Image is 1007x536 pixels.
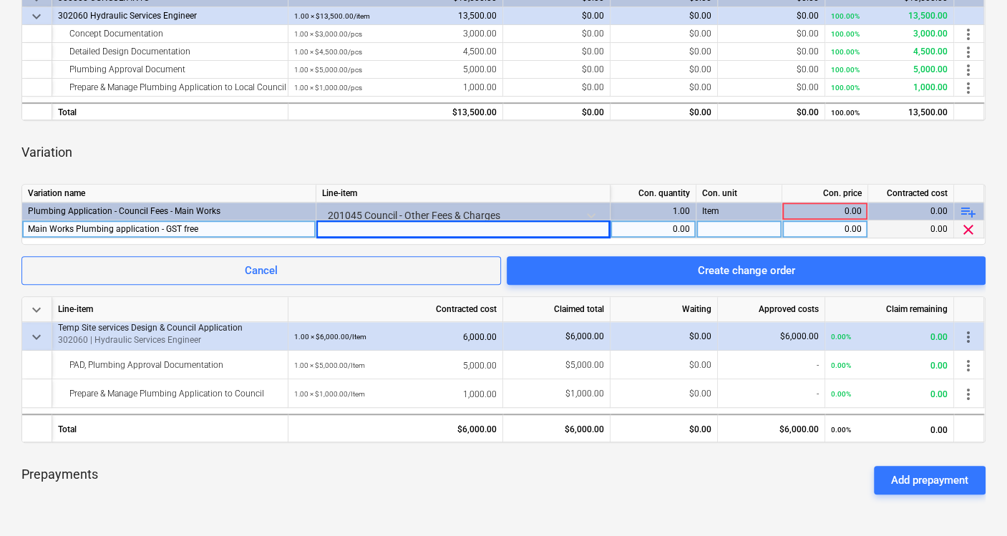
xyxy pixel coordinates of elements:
button: Cancel [21,256,501,285]
small: 0.00% [831,333,851,341]
small: 1.00 × $6,000.00 / Item [294,333,366,341]
div: Prepare & Manage Plumbing Application to Local Council [58,79,282,97]
div: Con. price [782,185,868,203]
div: 6,000.00 [294,322,497,351]
span: more_vert [960,79,977,97]
div: Concept Documentation [58,25,282,43]
span: more_vert [960,386,977,403]
span: $1,000.00 [565,389,604,399]
span: $5,000.00 [565,360,604,370]
small: 100.00% [831,66,860,74]
span: keyboard_arrow_down [28,328,45,346]
span: keyboard_arrow_down [28,8,45,25]
span: $0.00 [582,82,604,92]
div: Con. quantity [610,185,696,203]
div: 0.00 [831,415,948,444]
span: clear [960,221,977,238]
span: $0.00 [689,82,711,92]
div: Item [696,203,782,220]
div: Waiting [610,297,718,322]
span: playlist_add [960,203,977,220]
div: $6,000.00 [718,414,825,442]
div: Plumbing Approval Document [58,61,282,79]
span: $0.00 [689,360,711,370]
span: $0.00 [582,47,604,57]
small: 100.00% [831,84,860,92]
span: $0.00 [797,29,819,39]
div: $0.00 [503,102,610,120]
small: 100.00% [831,12,860,20]
div: 1.00 [616,203,690,220]
div: Main Works Plumbing application - GST free [28,220,310,238]
p: Variation [21,144,72,161]
div: 0.00 [868,203,954,220]
div: Add prepayment [891,471,968,489]
div: Detailed Design Documentation [58,43,282,61]
div: 302060 Hydraulic Services Engineer [58,7,282,25]
p: 302060 | Hydraulic Services Engineer [58,334,282,346]
small: 1.00 × $4,500.00 / pcs [294,48,362,56]
span: more_vert [960,357,977,374]
small: 0.00% [831,426,851,434]
div: 0.00 [616,220,690,238]
div: Line-item [52,297,288,322]
span: more_vert [960,62,977,79]
span: more_vert [960,26,977,43]
span: $0.00 [797,82,819,92]
div: 3,000.00 [294,25,497,43]
span: $0.00 [582,11,604,21]
span: $0.00 [689,64,711,74]
span: $0.00 [689,11,711,21]
div: Contracted cost [868,185,954,203]
div: 1,000.00 [831,79,948,97]
div: 0.00 [831,379,948,409]
span: $0.00 [797,11,819,21]
p: Temp Site services Design & Council Application [58,322,282,334]
div: 0.00 [788,203,862,220]
small: 100.00% [831,30,860,38]
span: $6,000.00 [780,331,819,341]
div: $0.00 [718,102,825,120]
span: $0.00 [797,64,819,74]
div: 5,000.00 [294,351,497,380]
div: $0.00 [610,102,718,120]
div: $13,500.00 [288,102,503,120]
div: 4,500.00 [294,43,497,61]
div: Plumbing Application - Council Fees - Main Works [28,203,310,220]
span: $0.00 [797,47,819,57]
span: more_vert [960,44,977,61]
div: 13,500.00 [831,7,948,25]
div: $6,000.00 [288,414,503,442]
div: Contracted cost [288,297,503,322]
div: 5,000.00 [831,61,948,79]
p: Prepayments [21,466,98,494]
small: 100.00% [831,48,860,56]
div: $0.00 [610,414,718,442]
div: - [718,351,825,379]
span: $0.00 [689,29,711,39]
span: $0.00 [582,29,604,39]
div: Claim remaining [825,297,954,322]
span: keyboard_arrow_down [28,301,45,318]
span: more_vert [960,328,977,346]
div: 4,500.00 [831,43,948,61]
span: $0.00 [582,64,604,74]
div: Create change order [697,261,794,280]
span: $6,000.00 [565,331,604,341]
div: 3,000.00 [831,25,948,43]
small: 1.00 × $1,000.00 / Item [294,390,365,398]
div: Variation name [22,185,316,203]
div: Line-item [316,185,610,203]
small: 1.00 × $1,000.00 / pcs [294,84,362,92]
small: 1.00 × $5,000.00 / Item [294,361,365,369]
div: 13,500.00 [831,104,948,122]
div: 0.00 [831,322,948,351]
div: - [718,379,825,408]
div: Claimed total [503,297,610,322]
div: PAD, Plumbing Approval Documentation [58,351,282,379]
div: 0.00 [788,220,862,238]
div: Con. unit [696,185,782,203]
div: 0.00 [868,220,954,238]
div: 0.00 [831,351,948,380]
div: Total [52,102,288,120]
